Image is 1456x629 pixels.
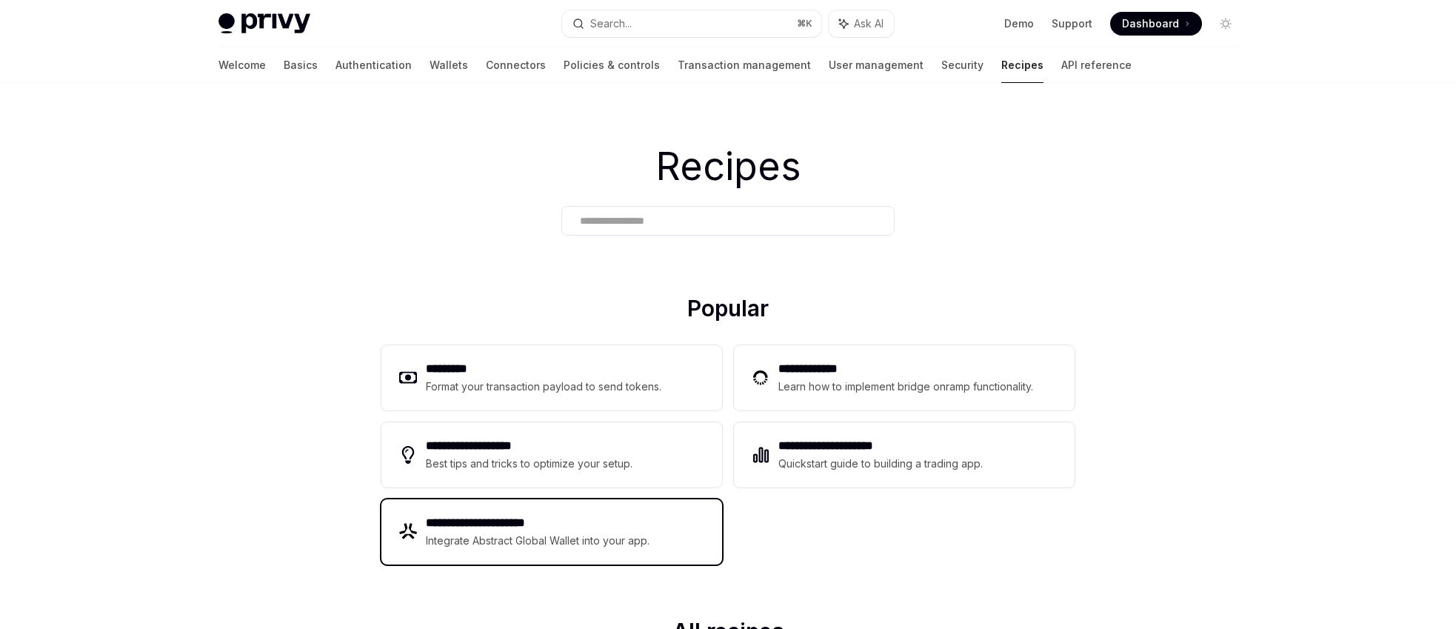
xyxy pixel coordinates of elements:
[829,47,924,83] a: User management
[426,532,651,550] div: Integrate Abstract Global Wallet into your app.
[564,47,660,83] a: Policies & controls
[426,455,635,473] div: Best tips and tricks to optimize your setup.
[426,378,662,396] div: Format your transaction payload to send tokens.
[218,47,266,83] a: Welcome
[778,378,1038,396] div: Learn how to implement bridge onramp functionality.
[778,455,984,473] div: Quickstart guide to building a trading app.
[1214,12,1238,36] button: Toggle dark mode
[430,47,468,83] a: Wallets
[1110,12,1202,36] a: Dashboard
[590,15,632,33] div: Search...
[797,18,812,30] span: ⌘ K
[678,47,811,83] a: Transaction management
[734,345,1075,410] a: **** **** ***Learn how to implement bridge onramp functionality.
[562,10,821,37] button: Search...⌘K
[829,10,894,37] button: Ask AI
[381,295,1075,327] h2: Popular
[381,345,722,410] a: **** ****Format your transaction payload to send tokens.
[941,47,984,83] a: Security
[1122,16,1179,31] span: Dashboard
[284,47,318,83] a: Basics
[1052,16,1092,31] a: Support
[335,47,412,83] a: Authentication
[854,16,884,31] span: Ask AI
[218,13,310,34] img: light logo
[1001,47,1043,83] a: Recipes
[1061,47,1132,83] a: API reference
[486,47,546,83] a: Connectors
[1004,16,1034,31] a: Demo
